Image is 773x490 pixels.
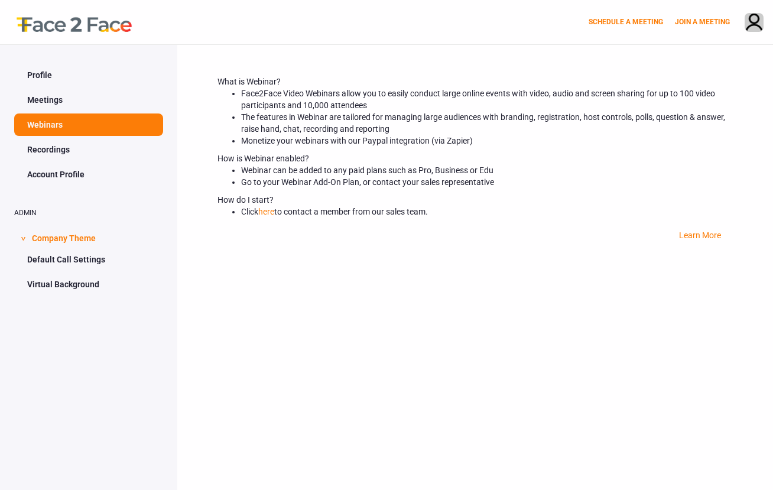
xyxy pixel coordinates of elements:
p: How do I start? [217,194,733,206]
li: The features in Webinar are tailored for managing large audiences with branding, registration, ho... [241,111,733,135]
li: Face2Face Video Webinars allow you to easily conduct large online events with video, audio and sc... [241,87,733,111]
li: Go to your Webinar Add-On Plan, or contact your sales representative [241,176,733,188]
a: Meetings [14,89,163,111]
a: Profile [14,64,163,86]
a: Webinars [14,113,163,136]
p: How is Webinar enabled? [217,152,733,164]
a: SCHEDULE A MEETING [589,18,663,26]
a: Recordings [14,138,163,161]
a: Virtual Background [14,273,163,296]
a: Account Profile [14,163,163,186]
li: Monetize your webinars with our Paypal integration (via Zapier) [241,135,733,147]
span: > [17,236,29,241]
li: Click to contact a member from our sales team. [241,206,733,218]
a: Learn More [679,231,721,240]
a: Default Call Settings [14,248,163,271]
span: Company Theme [32,226,96,248]
li: Webinar can be added to any paid plans such as Pro, Business or Edu [241,164,733,176]
a: JOIN A MEETING [675,18,730,26]
a: here [258,207,274,216]
h2: ADMIN [14,209,163,217]
p: What is Webinar? [217,76,733,87]
img: avatar.710606db.png [745,14,763,33]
